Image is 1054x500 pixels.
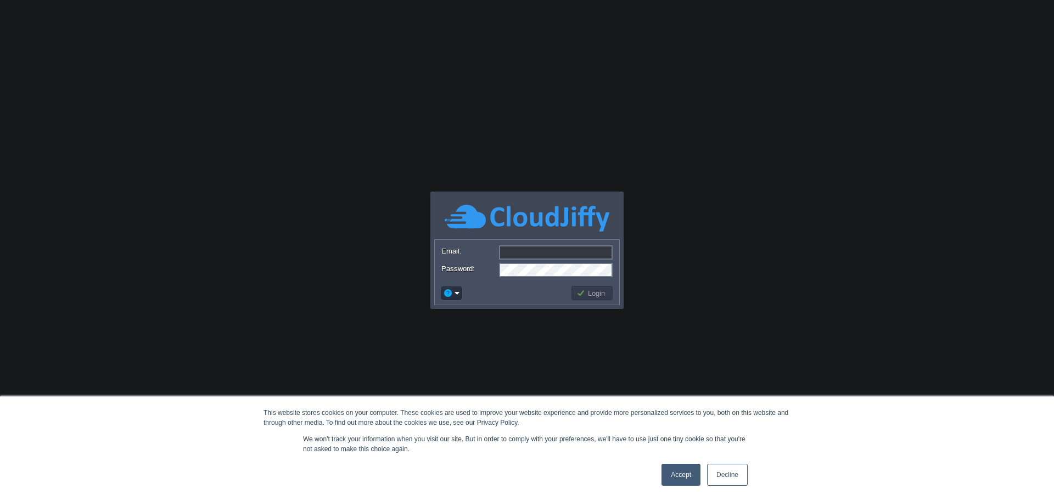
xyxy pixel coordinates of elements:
[441,263,498,274] label: Password:
[707,464,748,486] a: Decline
[263,408,790,428] div: This website stores cookies on your computer. These cookies are used to improve your website expe...
[445,203,609,233] img: CloudJiffy
[303,434,751,454] p: We won't track your information when you visit our site. But in order to comply with your prefere...
[661,464,700,486] a: Accept
[576,288,608,298] button: Login
[441,245,498,257] label: Email:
